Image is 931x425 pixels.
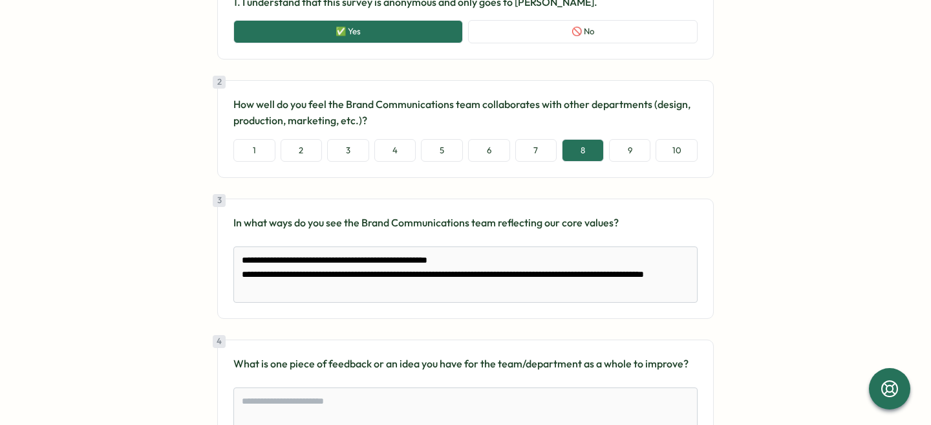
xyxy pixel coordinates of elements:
[468,139,510,162] button: 6
[374,139,416,162] button: 4
[515,139,557,162] button: 7
[609,139,651,162] button: 9
[213,335,226,348] div: 4
[213,194,226,207] div: 3
[562,139,604,162] button: 8
[233,96,698,129] p: How well do you feel the Brand Communications team collaborates with other departments (design, p...
[421,139,463,162] button: 5
[233,356,698,372] p: What is one piece of feedback or an idea you have for the team/department as a whole to improve?
[656,139,698,162] button: 10
[327,139,369,162] button: 3
[233,139,275,162] button: 1
[233,20,463,43] button: ✅ Yes
[468,20,698,43] button: 🚫 No
[281,139,323,162] button: 2
[233,215,698,231] p: In what ways do you see the Brand Communications team reflecting our core values?
[213,76,226,89] div: 2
